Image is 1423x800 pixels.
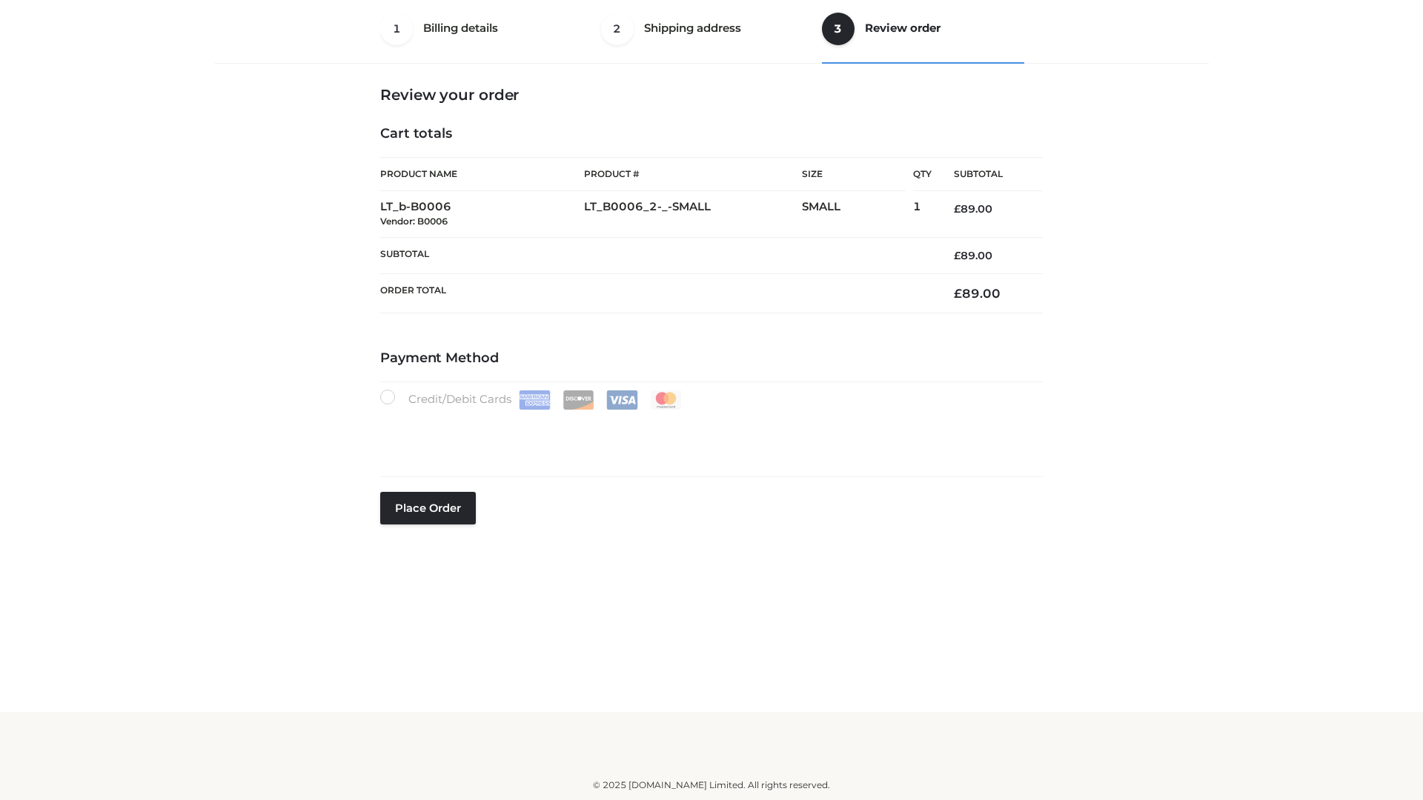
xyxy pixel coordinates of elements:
div: © 2025 [DOMAIN_NAME] Limited. All rights reserved. [220,778,1203,793]
bdi: 89.00 [954,202,992,216]
iframe: Secure payment input frame [377,407,1040,461]
th: Qty [913,157,932,191]
td: LT_b-B0006 [380,191,584,238]
th: Order Total [380,274,932,313]
img: Visa [606,390,638,410]
bdi: 89.00 [954,249,992,262]
th: Size [802,158,906,191]
img: Discover [563,390,594,410]
td: 1 [913,191,932,238]
h3: Review your order [380,86,1043,104]
button: Place order [380,492,476,524]
h4: Payment Method [380,350,1043,367]
span: £ [954,249,961,262]
th: Product # [584,157,802,191]
th: Product Name [380,157,584,191]
label: Credit/Debit Cards [380,390,683,410]
td: LT_B0006_2-_-SMALL [584,191,802,238]
h4: Cart totals [380,126,1043,142]
img: Amex [519,390,551,410]
bdi: 89.00 [954,286,1001,301]
td: SMALL [802,191,913,238]
small: Vendor: B0006 [380,216,448,227]
span: £ [954,202,961,216]
th: Subtotal [932,158,1043,191]
img: Mastercard [650,390,682,410]
span: £ [954,286,962,301]
th: Subtotal [380,237,932,273]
